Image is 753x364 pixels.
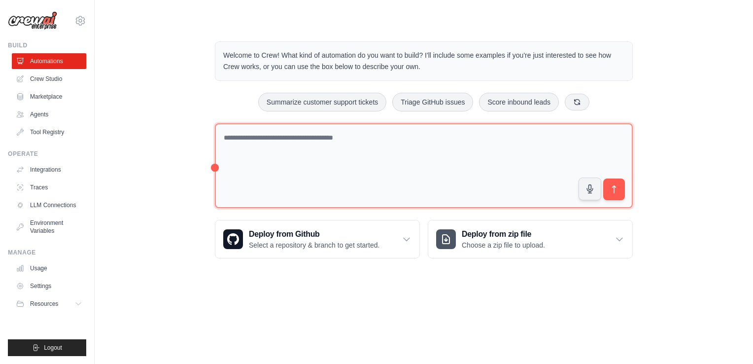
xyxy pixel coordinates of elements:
div: Operate [8,150,86,158]
span: Logout [44,344,62,352]
p: Select a repository & branch to get started. [249,240,379,250]
div: 聊天小组件 [704,317,753,364]
button: Summarize customer support tickets [258,93,386,111]
a: Integrations [12,162,86,178]
button: Triage GitHub issues [392,93,473,111]
a: Usage [12,260,86,276]
img: Logo [8,11,57,30]
a: Marketplace [12,89,86,105]
a: Settings [12,278,86,294]
div: Build [8,41,86,49]
a: Crew Studio [12,71,86,87]
p: Welcome to Crew! What kind of automation do you want to build? I'll include some examples if you'... [223,50,624,73]
button: Resources [12,296,86,312]
a: Traces [12,180,86,195]
h3: Deploy from zip file [462,228,545,240]
button: Score inbound leads [479,93,559,111]
a: LLM Connections [12,197,86,213]
span: Resources [30,300,58,308]
button: Logout [8,339,86,356]
h3: Deploy from Github [249,228,379,240]
a: Environment Variables [12,215,86,239]
p: Choose a zip file to upload. [462,240,545,250]
a: Automations [12,53,86,69]
a: Tool Registry [12,124,86,140]
div: Manage [8,249,86,256]
iframe: Chat Widget [704,317,753,364]
a: Agents [12,107,86,122]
